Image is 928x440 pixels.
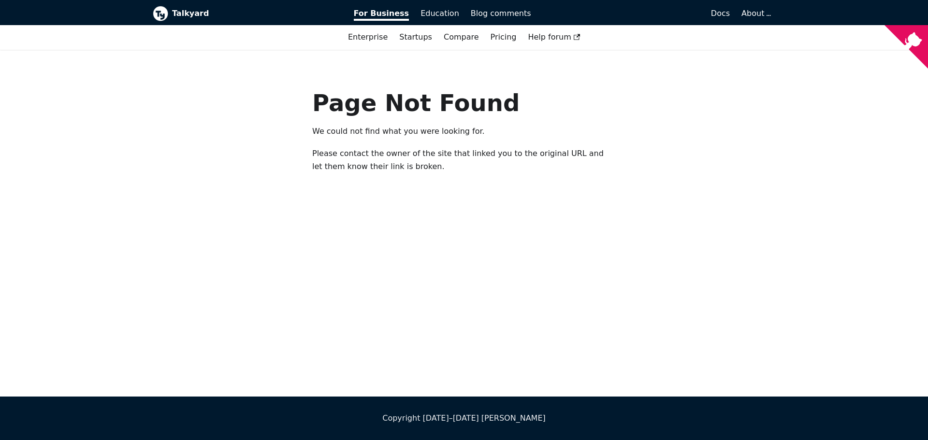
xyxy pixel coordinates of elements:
[741,9,769,18] a: About
[471,9,531,18] span: Blog comments
[528,32,580,42] span: Help forum
[354,9,409,21] span: For Business
[537,5,736,22] a: Docs
[348,5,415,22] a: For Business
[465,5,537,22] a: Blog comments
[312,147,616,173] p: Please contact the owner of the site that linked you to the original URL and let them know their ...
[312,125,616,138] p: We could not find what you were looking for.
[393,29,438,45] a: Startups
[172,7,340,20] b: Talkyard
[485,29,522,45] a: Pricing
[342,29,393,45] a: Enterprise
[711,9,730,18] span: Docs
[420,9,459,18] span: Education
[153,6,340,21] a: Talkyard logoTalkyard
[153,6,168,21] img: Talkyard logo
[415,5,465,22] a: Education
[312,88,616,117] h1: Page Not Found
[522,29,586,45] a: Help forum
[444,32,479,42] a: Compare
[153,412,775,425] div: Copyright [DATE]–[DATE] [PERSON_NAME]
